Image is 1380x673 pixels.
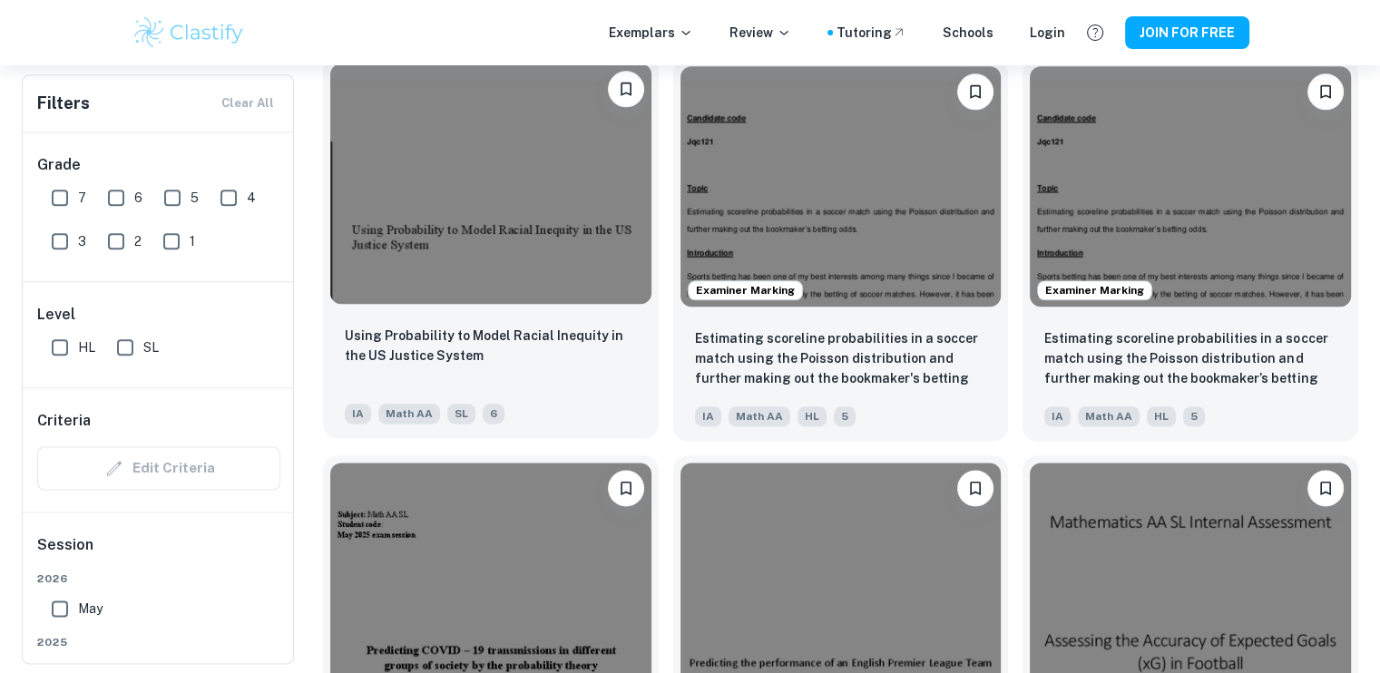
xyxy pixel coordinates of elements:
span: 1 [190,231,195,251]
button: Please log in to bookmark exemplars [608,470,644,506]
span: Math AA [1078,406,1140,426]
span: 7 [78,188,86,208]
div: Criteria filters are unavailable when searching by topic [37,446,280,490]
span: 5 [1183,406,1205,426]
span: IA [1044,406,1071,426]
span: 6 [134,188,142,208]
button: Please log in to bookmark exemplars [957,73,993,110]
span: HL [1147,406,1176,426]
span: HL [78,337,95,357]
span: HL [798,406,827,426]
h6: Criteria [37,410,91,432]
span: 6 [483,404,504,424]
span: 3 [78,231,86,251]
h6: Level [37,304,280,326]
span: 2025 [37,634,280,650]
button: Please log in to bookmark exemplars [1307,470,1344,506]
a: Schools [943,23,993,43]
span: 5 [834,406,856,426]
img: Clastify logo [132,15,247,51]
span: Examiner Marking [689,282,802,298]
span: 4 [247,188,256,208]
a: Tutoring [837,23,906,43]
img: Math AA IA example thumbnail: Estimating scoreline probabilities in a [1030,66,1351,307]
button: Help and Feedback [1080,17,1111,48]
img: Math AA IA example thumbnail: Estimating scoreline probabilities in a [680,66,1002,307]
span: SL [447,404,475,424]
h6: Session [37,534,280,571]
h6: Grade [37,154,280,176]
a: Login [1030,23,1065,43]
button: JOIN FOR FREE [1125,16,1249,49]
button: Please log in to bookmark exemplars [608,71,644,107]
h6: Filters [37,91,90,116]
p: Using Probability to Model Racial Inequity in the US Justice System [345,326,637,366]
p: Estimating scoreline probabilities in a soccer match using the Poisson distribution and further m... [695,328,987,390]
p: Estimating scoreline probabilities in a soccer match using the Poisson distribution and further m... [1044,328,1336,390]
button: Please log in to bookmark exemplars [1307,73,1344,110]
span: 2 [134,231,142,251]
img: Math AA IA example thumbnail: Using Probability to Model Racial Inequi [330,63,651,304]
span: 2026 [37,571,280,587]
span: Math AA [378,404,440,424]
span: IA [695,406,721,426]
p: Exemplars [609,23,693,43]
span: SL [143,337,159,357]
a: Please log in to bookmark exemplarsUsing Probability to Model Racial Inequity in the US Justice S... [323,59,659,441]
button: Please log in to bookmark exemplars [957,470,993,506]
span: Math AA [729,406,790,426]
span: May [78,599,103,619]
a: Examiner MarkingPlease log in to bookmark exemplarsEstimating scoreline probabilities in a soccer... [1023,59,1358,441]
a: Examiner MarkingPlease log in to bookmark exemplarsEstimating scoreline probabilities in a soccer... [673,59,1009,441]
span: Examiner Marking [1038,282,1151,298]
span: IA [345,404,371,424]
p: Review [729,23,791,43]
span: 5 [191,188,199,208]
